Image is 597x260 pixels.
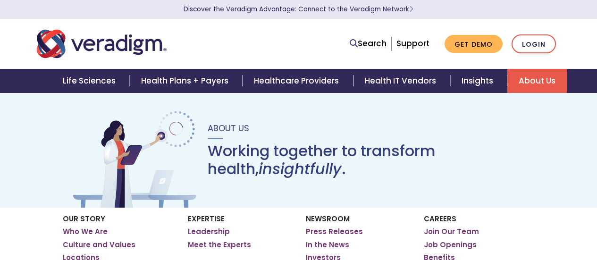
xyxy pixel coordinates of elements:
[188,227,230,236] a: Leadership
[350,37,387,50] a: Search
[184,5,413,14] a: Discover the Veradigm Advantage: Connect to the Veradigm NetworkLearn More
[63,240,135,250] a: Culture and Values
[353,69,450,93] a: Health IT Vendors
[424,240,477,250] a: Job Openings
[507,69,567,93] a: About Us
[37,28,167,59] img: Veradigm logo
[424,227,479,236] a: Join Our Team
[306,227,363,236] a: Press Releases
[450,69,507,93] a: Insights
[51,69,130,93] a: Life Sciences
[130,69,243,93] a: Health Plans + Payers
[396,38,429,49] a: Support
[243,69,353,93] a: Healthcare Providers
[63,227,108,236] a: Who We Are
[208,122,249,134] span: About Us
[259,158,342,179] em: insightfully
[208,142,527,178] h1: Working together to transform health, .
[409,5,413,14] span: Learn More
[512,34,556,54] a: Login
[306,240,349,250] a: In the News
[445,35,503,53] a: Get Demo
[188,240,251,250] a: Meet the Experts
